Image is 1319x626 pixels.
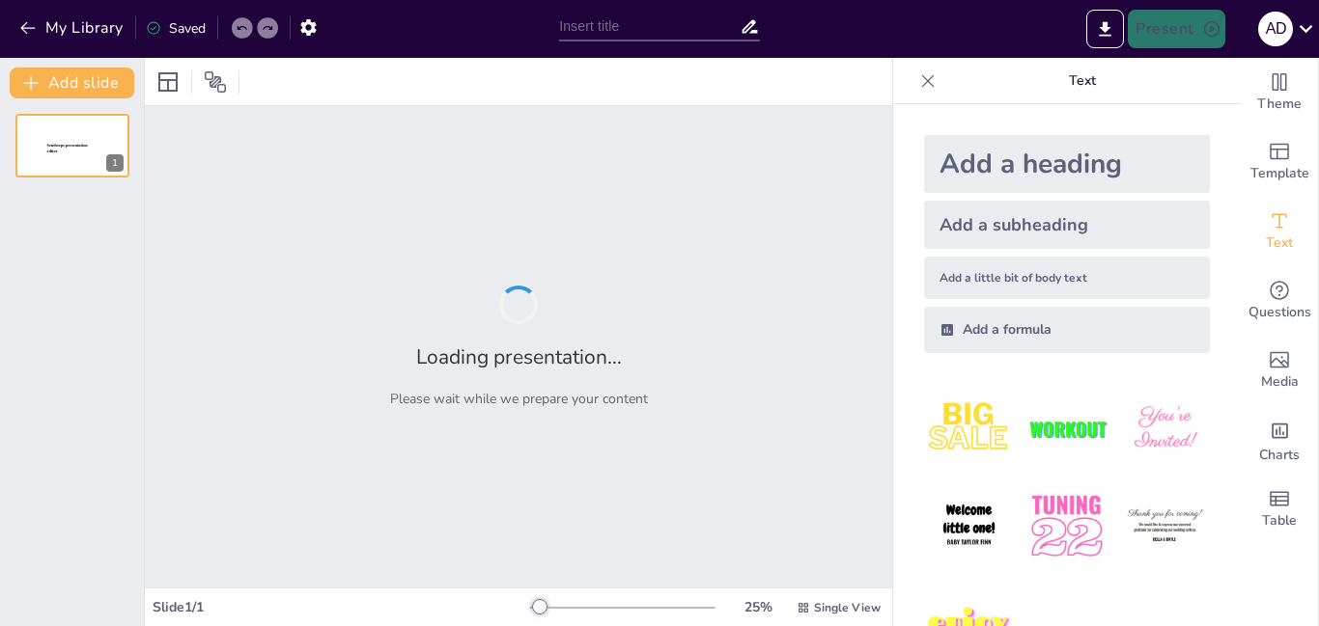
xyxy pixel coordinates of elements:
span: Theme [1257,94,1302,115]
button: Add slide [10,68,134,98]
button: Present [1128,10,1224,48]
div: Saved [146,19,206,38]
div: Slide 1 / 1 [153,598,530,616]
div: 1 [15,114,129,177]
button: A D [1258,10,1293,48]
img: 5.jpeg [1022,481,1111,571]
div: Add a table [1241,475,1318,544]
div: 25 % [735,598,781,616]
span: Text [1266,232,1293,254]
span: Position [204,70,227,94]
span: Sendsteps presentation editor [47,144,88,154]
div: Layout [153,67,183,97]
div: Add charts and graphs [1241,405,1318,475]
div: Add images, graphics, shapes or video [1241,336,1318,405]
div: Get real-time input from your audience [1241,266,1318,336]
p: Text [943,58,1221,104]
div: A D [1258,12,1293,46]
input: Insert title [559,13,740,41]
img: 2.jpeg [1022,384,1111,474]
div: Add a little bit of body text [924,257,1210,299]
img: 1.jpeg [924,384,1014,474]
span: Single View [814,600,881,615]
img: 6.jpeg [1120,481,1210,571]
span: Media [1261,371,1299,393]
h2: Loading presentation... [416,343,622,370]
div: 1 [106,154,124,172]
div: Add a formula [924,307,1210,353]
div: Add ready made slides [1241,127,1318,197]
button: My Library [14,13,131,43]
img: 3.jpeg [1120,384,1210,474]
span: Table [1262,510,1297,531]
p: Please wait while we prepare your content [390,390,648,408]
span: Template [1250,163,1309,184]
div: Add a subheading [924,201,1210,249]
button: Export to PowerPoint [1086,10,1124,48]
div: Change the overall theme [1241,58,1318,127]
span: Charts [1259,445,1300,466]
span: Questions [1249,302,1311,323]
div: Add a heading [924,135,1210,193]
div: Add text boxes [1241,197,1318,266]
img: 4.jpeg [924,481,1014,571]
